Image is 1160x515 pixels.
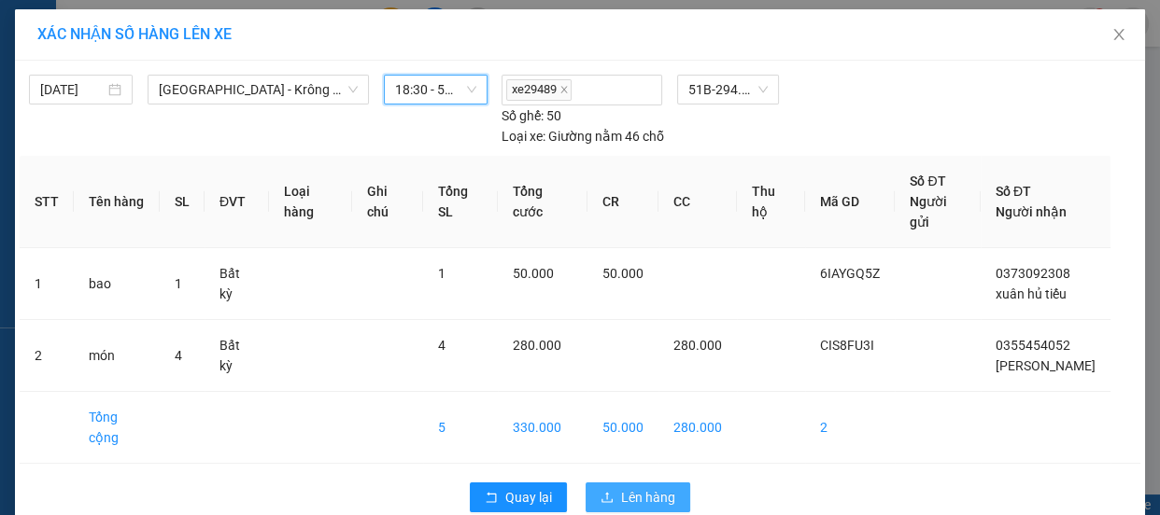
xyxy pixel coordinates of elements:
[996,266,1070,281] span: 0373092308
[347,84,359,95] span: down
[820,266,880,281] span: 6IAYGQ5Z
[205,248,269,320] td: Bất kỳ
[269,156,352,248] th: Loại hàng
[502,126,545,146] span: Loại xe:
[673,338,722,353] span: 280.000
[910,194,947,230] span: Người gửi
[40,79,105,100] input: 15/10/2025
[159,76,358,104] span: Sài Gòn - Krông Pa (Chư RCăm)
[910,174,945,188] span: Số ĐT
[175,348,182,363] span: 4
[1093,9,1145,62] button: Close
[438,266,446,281] span: 1
[996,184,1031,199] span: Số ĐT
[74,156,160,248] th: Tên hàng
[658,392,737,464] td: 280.000
[586,482,690,512] button: uploadLên hàng
[423,392,498,464] td: 5
[658,156,737,248] th: CC
[601,491,614,506] span: upload
[167,71,203,93] span: Gửi:
[485,491,498,506] span: rollback
[559,85,569,94] span: close
[74,248,160,320] td: bao
[737,156,805,248] th: Thu hộ
[167,102,326,124] span: Bến xe Miền Đông
[205,156,269,248] th: ĐVT
[1111,27,1126,42] span: close
[167,129,222,161] span: kiện
[205,320,269,392] td: Bất kỳ
[160,156,205,248] th: SL
[587,156,658,248] th: CR
[8,58,102,87] h2: 3X52ZPYI
[167,50,235,64] span: [DATE] 14:41
[996,286,1067,301] span: xuân hủ tiếu
[820,338,874,353] span: CIS8FU3I
[587,392,658,464] td: 50.000
[513,338,561,353] span: 280.000
[37,25,232,43] span: XÁC NHẬN SỐ HÀNG LÊN XE
[502,126,664,146] div: Giường nằm 46 chỗ
[395,76,476,104] span: 18:30 - 51B-294.89
[498,392,587,464] td: 330.000
[175,276,182,291] span: 1
[352,156,423,248] th: Ghi chú
[506,79,572,101] span: xe29489
[74,320,160,392] td: món
[502,105,544,126] span: Số ghế:
[996,204,1067,219] span: Người nhận
[48,13,125,41] b: Cô Hai
[502,105,561,126] div: 50
[438,338,446,353] span: 4
[423,156,498,248] th: Tổng SL
[470,482,567,512] button: rollbackQuay lại
[621,487,675,508] span: Lên hàng
[602,266,644,281] span: 50.000
[20,156,74,248] th: STT
[20,320,74,392] td: 2
[996,358,1096,373] span: [PERSON_NAME]
[513,266,554,281] span: 50.000
[74,392,160,464] td: Tổng cộng
[688,76,768,104] span: 51B-294.89
[805,156,895,248] th: Mã GD
[20,248,74,320] td: 1
[505,487,552,508] span: Quay lại
[996,338,1070,353] span: 0355454052
[498,156,587,248] th: Tổng cước
[805,392,895,464] td: 2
